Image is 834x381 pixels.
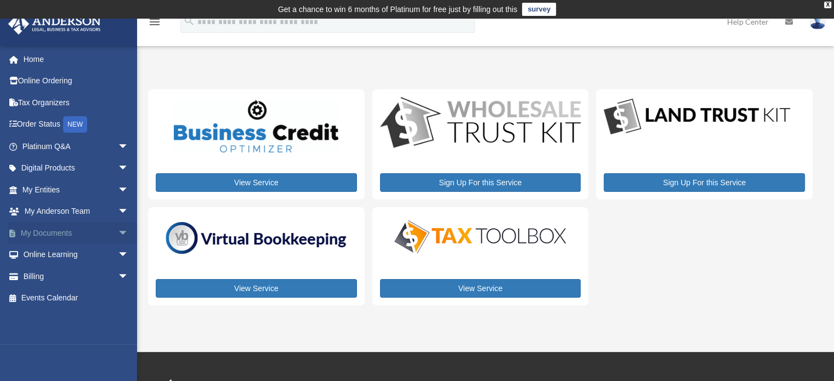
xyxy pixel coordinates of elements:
[156,173,357,192] a: View Service
[8,48,145,70] a: Home
[278,3,518,16] div: Get a chance to win 6 months of Platinum for free just by filling out this
[8,135,145,157] a: Platinum Q&Aarrow_drop_down
[148,19,161,29] a: menu
[118,265,140,288] span: arrow_drop_down
[522,3,556,16] a: survey
[380,173,581,192] a: Sign Up For this Service
[148,15,161,29] i: menu
[8,287,145,309] a: Events Calendar
[604,97,790,137] img: LandTrust_lgo-1.jpg
[8,222,145,244] a: My Documentsarrow_drop_down
[8,265,145,287] a: Billingarrow_drop_down
[604,173,805,192] a: Sign Up For this Service
[118,157,140,180] span: arrow_drop_down
[156,279,357,298] a: View Service
[380,279,581,298] a: View Service
[118,244,140,266] span: arrow_drop_down
[8,244,145,266] a: Online Learningarrow_drop_down
[824,2,831,8] div: close
[183,15,195,27] i: search
[8,201,145,223] a: My Anderson Teamarrow_drop_down
[118,222,140,244] span: arrow_drop_down
[118,135,140,158] span: arrow_drop_down
[8,92,145,113] a: Tax Organizers
[8,70,145,92] a: Online Ordering
[8,157,140,179] a: Digital Productsarrow_drop_down
[380,97,581,150] img: WS-Trust-Kit-lgo-1.jpg
[8,113,145,136] a: Order StatusNEW
[118,201,140,223] span: arrow_drop_down
[8,179,145,201] a: My Entitiesarrow_drop_down
[118,179,140,201] span: arrow_drop_down
[809,14,826,30] img: User Pic
[63,116,87,133] div: NEW
[5,13,104,35] img: Anderson Advisors Platinum Portal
